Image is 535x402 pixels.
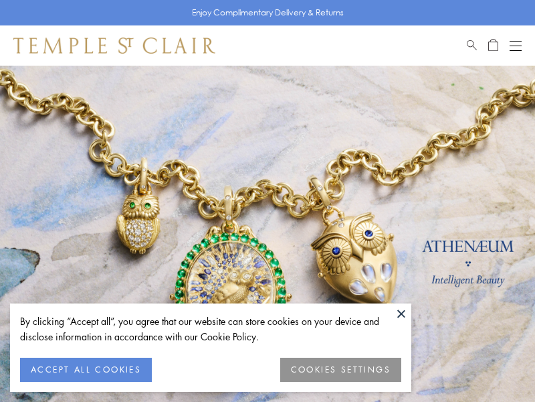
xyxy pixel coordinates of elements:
a: Open Shopping Bag [488,38,498,54]
button: COOKIES SETTINGS [280,358,401,382]
img: Temple St. Clair [13,38,215,54]
p: Enjoy Complimentary Delivery & Returns [192,6,344,19]
div: By clicking “Accept all”, you agree that our website can store cookies on your device and disclos... [20,314,401,344]
button: ACCEPT ALL COOKIES [20,358,152,382]
button: Open navigation [510,38,522,54]
a: Search [467,38,477,54]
